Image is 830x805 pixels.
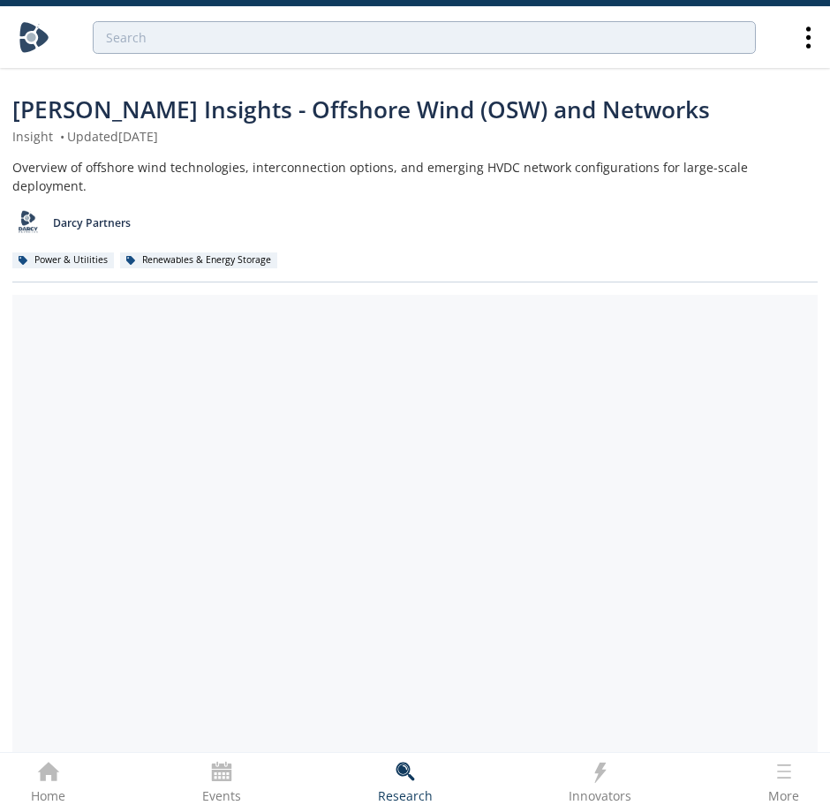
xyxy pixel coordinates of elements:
iframe: chat widget [756,734,812,787]
div: Renewables & Energy Storage [120,252,277,268]
div: Overview of offshore wind technologies, interconnection options, and emerging HVDC network config... [12,158,818,195]
div: Insight Updated [DATE] [12,127,818,146]
div: Power & Utilities [12,252,114,268]
span: [PERSON_NAME] Insights - Offshore Wind (OSW) and Networks [12,94,710,125]
p: Darcy Partners [53,215,131,231]
input: Advanced Search [93,21,756,54]
img: Home [19,22,49,53]
span: • [57,128,67,145]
